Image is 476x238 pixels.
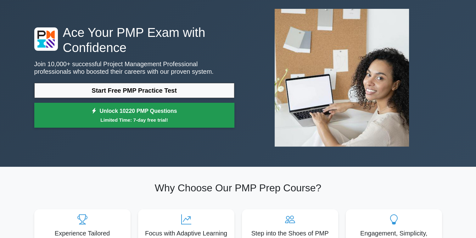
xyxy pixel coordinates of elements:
[34,83,234,98] a: Start Free PMP Practice Test
[143,229,229,237] h5: Focus with Adaptive Learning
[34,25,234,55] h1: Ace Your PMP Exam with Confidence
[34,60,234,75] p: Join 10,000+ successful Project Management Professional professionals who boosted their careers w...
[42,116,227,124] small: Limited Time: 7-day free trial!
[34,103,234,128] a: Unlock 10220 PMP QuestionsLimited Time: 7-day free trial!
[34,182,442,194] h2: Why Choose Our PMP Prep Course?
